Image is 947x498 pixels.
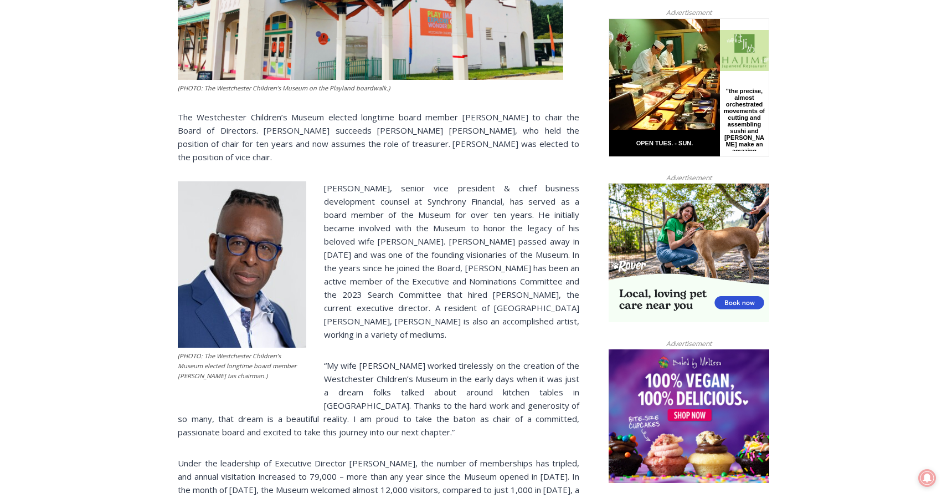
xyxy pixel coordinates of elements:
figcaption: (PHOTO: The Westchester Children’s Museum on the Playland boardwalk.) [178,83,563,93]
img: Baked by Melissa [609,349,769,484]
p: [PERSON_NAME], senior vice president & chief business development counsel at Synchrony Financial,... [178,181,579,341]
span: Advertisement [655,172,723,183]
div: "[PERSON_NAME] and I covered the [DATE] Parade, which was a really eye opening experience as I ha... [280,1,523,108]
span: Intern @ [DOMAIN_NAME] [290,110,513,135]
img: (PHOTO: The Westchester Children’s Museum elected longtime board member Marvin N. Campbell tas ch... [178,181,306,348]
a: Open Tues. - Sun. [PHONE_NUMBER] [1,111,111,138]
span: Advertisement [655,7,723,18]
figcaption: (PHOTO: The Westchester Children’s Museum elected longtime board member [PERSON_NAME] tas chairman.) [178,351,306,380]
p: “My wife [PERSON_NAME] worked tirelessly on the creation of the Westchester Children’s Museum in ... [178,359,579,439]
div: "the precise, almost orchestrated movements of cutting and assembling sushi and [PERSON_NAME] mak... [114,69,157,133]
span: Advertisement [655,338,723,349]
span: Open Tues. - Sun. [PHONE_NUMBER] [3,114,109,156]
a: Intern @ [DOMAIN_NAME] [266,108,537,138]
p: The Westchester Children’s Museum elected longtime board member [PERSON_NAME] to chair the Board ... [178,110,579,164]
